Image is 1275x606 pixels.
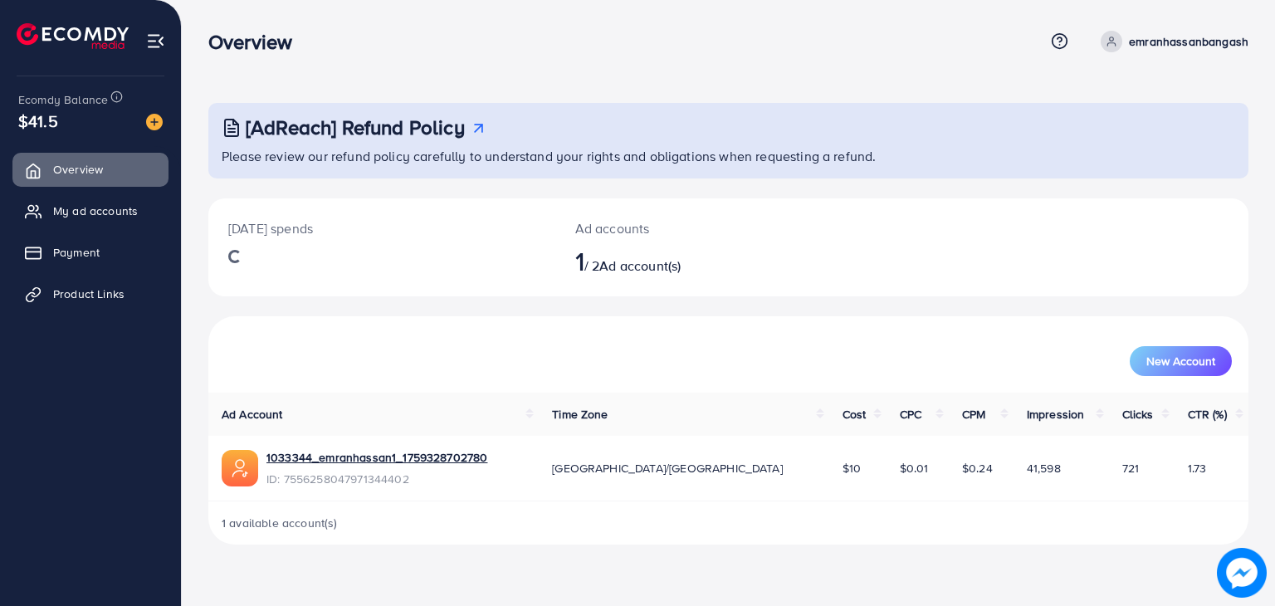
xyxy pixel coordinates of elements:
[962,406,985,423] span: CPM
[222,406,283,423] span: Ad Account
[12,153,169,186] a: Overview
[1094,31,1248,52] a: emranhassanbangash
[1027,460,1061,476] span: 41,598
[18,91,108,108] span: Ecomdy Balance
[266,449,487,466] a: 1033344_emranhassan1_1759328702780
[228,218,535,238] p: [DATE] spends
[266,471,487,487] span: ID: 7556258047971344402
[12,194,169,227] a: My ad accounts
[146,114,163,130] img: image
[1217,548,1267,598] img: image
[1122,406,1154,423] span: Clicks
[1146,355,1215,367] span: New Account
[900,460,929,476] span: $0.01
[53,286,125,302] span: Product Links
[599,257,681,275] span: Ad account(s)
[53,161,103,178] span: Overview
[146,32,165,51] img: menu
[12,277,169,310] a: Product Links
[1188,460,1207,476] span: 1.73
[1122,460,1139,476] span: 721
[208,30,305,54] h3: Overview
[222,515,338,531] span: 1 available account(s)
[222,450,258,486] img: ic-ads-acc.e4c84228.svg
[900,406,921,423] span: CPC
[962,460,993,476] span: $0.24
[12,236,169,269] a: Payment
[843,406,867,423] span: Cost
[18,109,58,133] span: $41.5
[552,460,783,476] span: [GEOGRAPHIC_DATA]/[GEOGRAPHIC_DATA]
[17,23,129,49] img: logo
[575,242,584,280] span: 1
[1188,406,1227,423] span: CTR (%)
[575,218,795,238] p: Ad accounts
[575,245,795,276] h2: / 2
[552,406,608,423] span: Time Zone
[1129,32,1248,51] p: emranhassanbangash
[53,203,138,219] span: My ad accounts
[843,460,861,476] span: $10
[222,146,1238,166] p: Please review our refund policy carefully to understand your rights and obligations when requesti...
[1027,406,1085,423] span: Impression
[1130,346,1232,376] button: New Account
[53,244,100,261] span: Payment
[246,115,465,139] h3: [AdReach] Refund Policy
